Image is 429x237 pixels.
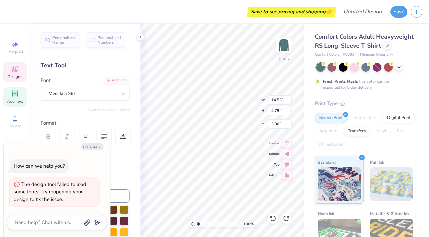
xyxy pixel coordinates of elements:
[370,210,409,217] span: Metallic & Glitter Ink
[52,35,76,45] span: Personalized Names
[383,113,415,123] div: Digital Print
[104,77,130,84] div: Add Font
[315,100,416,107] div: Print Type
[315,126,341,136] div: Applique
[8,74,22,79] span: Designs
[338,5,387,18] input: Untitled Design
[318,167,361,201] img: Standard
[315,113,347,123] div: Screen Print
[14,163,65,169] div: How can we help you?
[268,162,280,167] span: Top
[318,159,335,166] span: Standard
[268,141,280,146] span: Center
[14,181,86,203] div: The design tool failed to load some fonts. Try reopening your design to fix the issue.
[372,126,391,136] div: Vinyl
[88,107,130,113] button: Switch to Greek Letters
[268,152,280,156] span: Middle
[343,52,357,58] span: # C6014
[243,221,254,227] span: 100 %
[370,167,413,201] img: Puff Ink
[318,210,334,217] span: Neon Ink
[370,159,384,166] span: Puff Ink
[41,77,51,84] label: Font
[360,52,393,58] span: Minimum Order: 24 +
[41,61,130,70] div: Text Tool
[349,113,381,123] div: Embroidery
[277,39,291,52] img: Front
[315,33,414,50] span: Comfort Colors Adult Heavyweight RS Long-Sleeve T-Shirt
[323,79,358,84] strong: Fresh Prints Flash:
[315,52,339,58] span: Comfort Colors
[268,173,280,178] span: Bottom
[325,7,333,15] span: 👉
[8,123,22,129] span: Upload
[41,119,130,127] div: Format
[249,7,335,17] div: Save to see pricing and shipping
[390,6,407,18] button: Save
[393,126,408,136] div: Foil
[98,35,121,45] span: Personalized Numbers
[279,55,289,61] div: Front
[7,99,23,104] span: Add Text
[343,126,370,136] div: Transfers
[323,78,405,90] div: This color can be expedited for 5 day delivery.
[315,140,347,150] div: Rhinestones
[7,49,23,55] span: Image AI
[81,143,104,150] button: Collapse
